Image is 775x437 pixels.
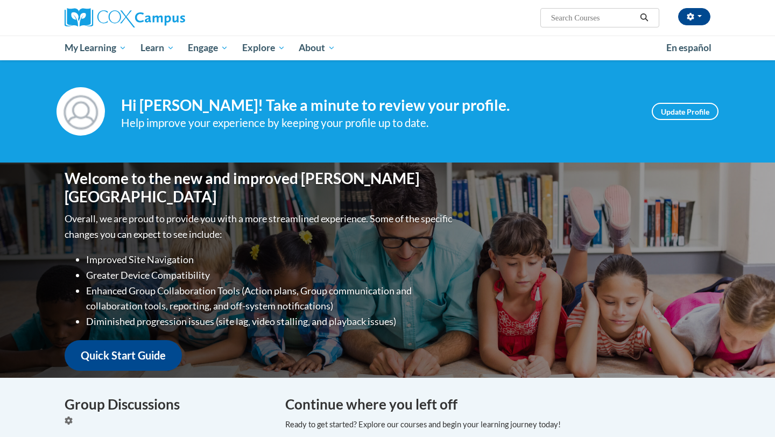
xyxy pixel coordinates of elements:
a: Quick Start Guide [65,340,182,371]
h1: Welcome to the new and improved [PERSON_NAME][GEOGRAPHIC_DATA] [65,170,455,206]
span: About [299,41,335,54]
span: Engage [188,41,228,54]
li: Enhanced Group Collaboration Tools (Action plans, Group communication and collaboration tools, re... [86,283,455,314]
a: Explore [235,36,292,60]
input: Search Courses [550,11,636,24]
div: Help improve your experience by keeping your profile up to date. [121,114,636,132]
h4: Group Discussions [65,394,269,415]
li: Diminished progression issues (site lag, video stalling, and playback issues) [86,314,455,329]
p: Overall, we are proud to provide you with a more streamlined experience. Some of the specific cha... [65,211,455,242]
li: Greater Device Compatibility [86,267,455,283]
span: En español [666,42,711,53]
li: Improved Site Navigation [86,252,455,267]
img: Profile Image [57,87,105,136]
span: Explore [242,41,285,54]
button: Search [636,11,652,24]
span: My Learning [65,41,126,54]
a: My Learning [58,36,133,60]
a: Learn [133,36,181,60]
div: Main menu [48,36,727,60]
a: Engage [181,36,235,60]
button: Account Settings [678,8,710,25]
h4: Hi [PERSON_NAME]! Take a minute to review your profile. [121,96,636,115]
h4: Continue where you left off [285,394,710,415]
a: Update Profile [652,103,718,120]
a: About [292,36,343,60]
a: En español [659,37,718,59]
img: Cox Campus [65,8,185,27]
span: Learn [140,41,174,54]
a: Cox Campus [65,8,269,27]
